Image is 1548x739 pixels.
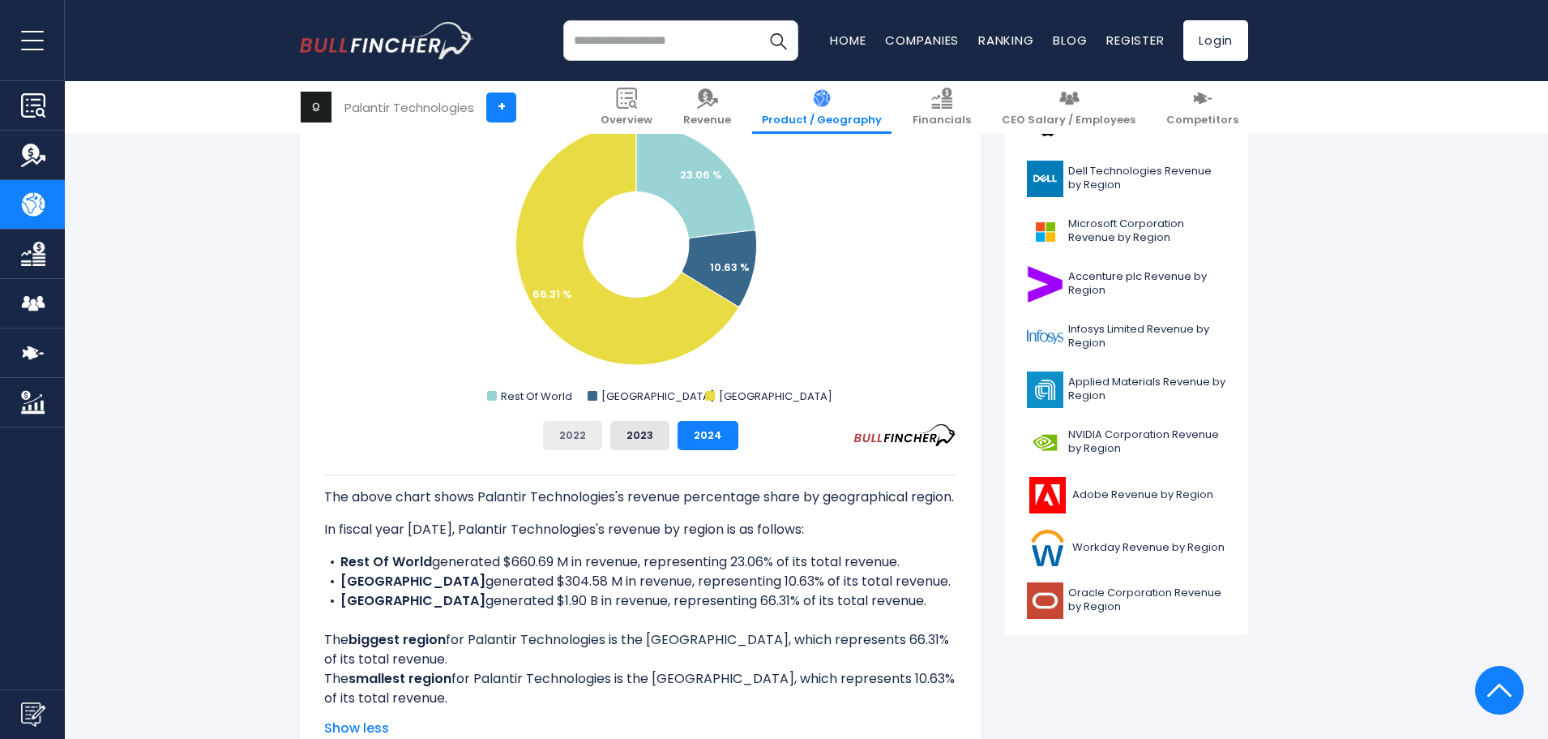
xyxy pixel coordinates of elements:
[1027,372,1063,408] img: AMAT logo
[1068,270,1226,298] span: Accenture plc Revenue by Region
[719,389,832,404] text: [GEOGRAPHIC_DATA]
[913,114,971,127] span: Financials
[1183,20,1248,61] a: Login
[1068,586,1226,614] span: Oracle Corporation Revenue by Region
[1053,32,1087,49] a: Blog
[1017,367,1236,412] a: Applied Materials Revenue by Region
[752,81,892,134] a: Product / Geography
[710,260,750,275] text: 10.63 %
[885,32,959,49] a: Companies
[1068,376,1226,403] span: Applied Materials Revenue by Region
[486,92,516,122] a: +
[1017,262,1236,307] a: Accenture plc Revenue by Region
[501,389,572,404] text: Rest Of World
[1017,209,1236,254] a: Microsoft Corporation Revenue by Region
[340,591,485,610] b: [GEOGRAPHIC_DATA]
[300,22,474,59] a: Go to homepage
[532,286,572,302] text: 66.31 %
[349,669,451,688] b: smallest region
[301,92,331,122] img: PLTR logo
[1017,578,1236,623] a: Oracle Corporation Revenue by Region
[324,84,956,408] svg: Palantir Technologies's Revenue Share by Region
[1027,582,1063,619] img: ORCL logo
[340,572,485,591] b: [GEOGRAPHIC_DATA]
[340,552,432,571] b: Rest Of World
[1017,473,1236,518] a: Adobe Revenue by Region
[762,114,882,127] span: Product / Geography
[1157,81,1248,134] a: Competitors
[1068,323,1226,350] span: Infosys Limited Revenue by Region
[543,421,602,450] button: 2022
[1166,114,1238,127] span: Competitors
[601,114,652,127] span: Overview
[1027,530,1067,566] img: WDAY logo
[1027,319,1063,355] img: INFY logo
[830,32,866,49] a: Home
[601,389,715,404] text: [GEOGRAPHIC_DATA]
[324,475,956,708] div: The for Palantir Technologies is the [GEOGRAPHIC_DATA], which represents 66.31% of its total reve...
[1027,424,1063,461] img: NVDA logo
[1072,488,1213,502] span: Adobe Revenue by Region
[1027,477,1067,513] img: ADBE logo
[300,22,474,59] img: bullfincher logo
[680,167,722,183] text: 23.06 %
[324,552,956,572] li: generated $660.69 M in revenue, representing 23.06% of its total revenue.
[758,20,798,61] button: Search
[324,572,956,591] li: generated $304.58 M in revenue, representing 10.63% of its total revenue.
[324,520,956,539] p: In fiscal year [DATE], Palantir Technologies's revenue by region is as follows:
[992,81,1145,134] a: CEO Salary / Employees
[1068,428,1226,456] span: NVIDIA Corporation Revenue by Region
[349,630,446,649] b: biggest region
[1002,114,1135,127] span: CEO Salary / Employees
[1027,161,1063,197] img: DELL logo
[1068,165,1226,192] span: Dell Technologies Revenue by Region
[1072,541,1225,555] span: Workday Revenue by Region
[674,81,741,134] a: Revenue
[1017,420,1236,465] a: NVIDIA Corporation Revenue by Region
[678,421,738,450] button: 2024
[324,488,956,507] p: The above chart shows Palantir Technologies's revenue percentage share by geographical region.
[1027,213,1063,250] img: MSFT logo
[344,98,474,117] div: Palantir Technologies
[903,81,981,134] a: Financials
[1017,315,1236,359] a: Infosys Limited Revenue by Region
[324,719,956,738] span: Show less
[1027,266,1063,303] img: ACN logo
[1017,157,1236,201] a: Dell Technologies Revenue by Region
[683,114,731,127] span: Revenue
[1106,32,1164,49] a: Register
[591,81,662,134] a: Overview
[610,421,669,450] button: 2023
[978,32,1033,49] a: Ranking
[1068,217,1226,245] span: Microsoft Corporation Revenue by Region
[324,591,956,611] li: generated $1.90 B in revenue, representing 66.31% of its total revenue.
[1017,526,1236,570] a: Workday Revenue by Region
